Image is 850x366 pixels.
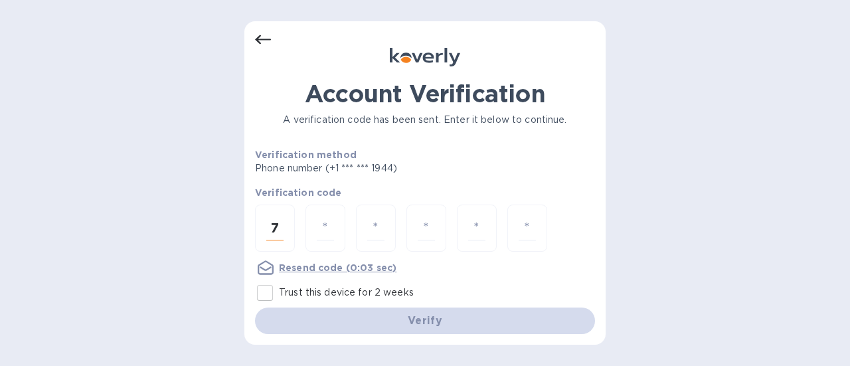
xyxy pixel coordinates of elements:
p: Verification code [255,186,595,199]
b: Verification method [255,149,357,160]
u: Resend code (0:03 sec) [279,262,396,273]
p: A verification code has been sent. Enter it below to continue. [255,113,595,127]
p: Phone number (+1 *** *** 1944) [255,161,499,175]
h1: Account Verification [255,80,595,108]
p: Trust this device for 2 weeks [279,286,414,300]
